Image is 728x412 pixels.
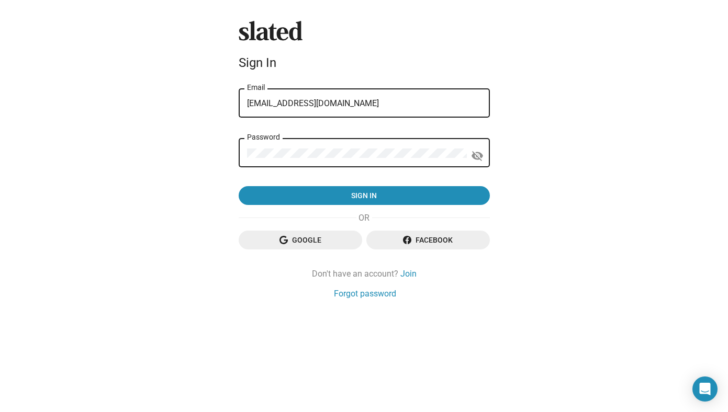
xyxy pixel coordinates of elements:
button: Google [239,231,362,249]
span: Sign in [247,186,481,205]
button: Facebook [366,231,490,249]
span: Google [247,231,354,249]
mat-icon: visibility_off [471,148,484,164]
div: Don't have an account? [239,268,490,279]
div: Open Intercom Messenger [692,376,718,402]
a: Join [400,268,417,279]
a: Forgot password [334,288,396,299]
sl-branding: Sign In [239,21,490,74]
span: Facebook [375,231,481,249]
button: Sign in [239,186,490,205]
div: Sign In [239,55,490,70]
button: Show password [467,145,488,166]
